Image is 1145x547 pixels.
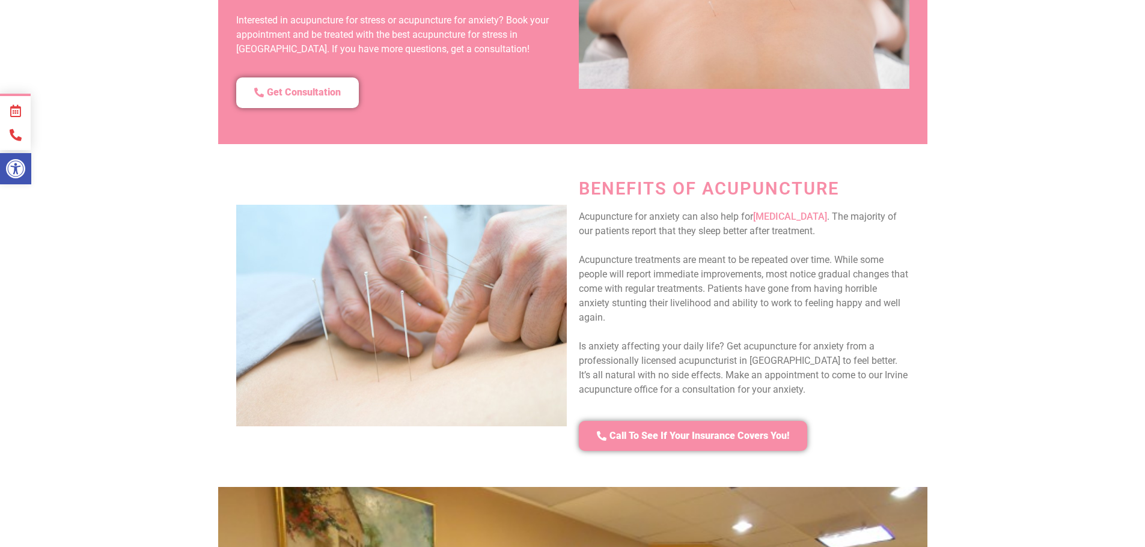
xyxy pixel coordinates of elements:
a: Get Consultation [236,77,359,108]
p: Is anxiety affecting your daily life? Get acupuncture for anxiety from a professionally licensed ... [579,339,909,397]
p: Acupuncture treatments are meant to be repeated over time. While some people will report immediat... [579,253,909,325]
a: Call To See If Your Insurance Covers You! [579,421,807,452]
span: Call To See If Your Insurance Covers You! [609,430,789,443]
p: Acupuncture for anxiety can also help for . The majority of our patients report that they sleep b... [579,210,909,238]
a: [MEDICAL_DATA] [753,211,827,222]
h2: Benefits of Acupuncture [579,180,909,198]
p: Interested in acupuncture for stress or acupuncture for anxiety? Book your appointment and be tre... [236,13,567,56]
span: Get Consultation [267,86,341,99]
img: Acupuncture For Diabetes [236,205,567,426]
